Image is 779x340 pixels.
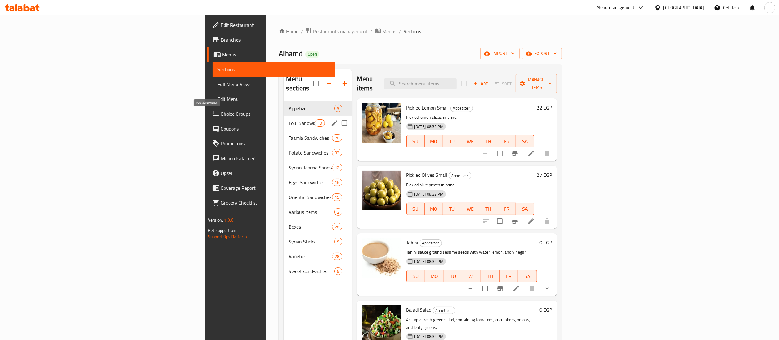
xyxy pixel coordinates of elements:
button: FR [497,203,516,215]
span: MO [427,137,440,146]
span: Select to update [493,215,506,228]
a: Menus [375,27,396,35]
button: MO [425,203,443,215]
span: 32 [332,150,342,156]
p: Pickled lemon slices in brine. [406,114,534,121]
div: Syrian Taamia Sandwiches [289,164,332,171]
div: items [334,238,342,245]
span: Upsell [221,169,330,177]
div: [GEOGRAPHIC_DATA] [663,4,704,11]
div: Boxes28 [284,219,352,234]
span: Syrian Sticks [289,238,335,245]
div: items [334,267,342,275]
span: MO [427,205,440,214]
span: Appetizer [451,105,473,112]
div: items [332,179,342,186]
a: Choice Groups [207,106,335,121]
h6: 27 EGP [537,171,552,179]
a: Restaurants management [306,27,368,35]
img: Tahini [362,238,401,278]
span: Edit Menu [217,95,330,103]
span: Branches [221,36,330,44]
span: Appetizer [420,239,442,247]
img: Pickled Lemon Small [362,103,401,143]
button: Add section [337,76,352,91]
span: Add [473,80,489,87]
span: Select section [458,77,471,90]
span: Appetizer [449,172,471,179]
button: FR [500,270,518,282]
svg: Show Choices [543,285,551,292]
button: import [480,48,520,59]
span: Grocery Checklist [221,199,330,206]
span: Menus [382,28,396,35]
button: sort-choices [464,281,479,296]
li: / [370,28,372,35]
a: Coupons [207,121,335,136]
span: 9 [335,239,342,245]
span: [DATE] 08:32 PM [412,124,446,130]
span: Menus [222,51,330,58]
span: Coupons [221,125,330,132]
span: 19 [315,120,324,126]
span: FR [500,205,513,214]
span: Taamia Sandwiches [289,134,332,142]
span: 15 [332,194,342,200]
button: TH [479,135,497,147]
a: Sections [213,62,335,77]
div: items [334,208,342,216]
span: TH [482,137,495,146]
span: Sections [404,28,421,35]
div: Menu-management [597,4,635,11]
div: items [332,164,342,171]
button: delete [540,214,554,229]
button: Branch-specific-item [508,146,522,161]
a: Edit menu item [527,150,535,157]
span: Boxes [289,223,332,230]
a: Support.OpsPlatform [208,233,247,241]
a: Promotions [207,136,335,151]
span: 28 [332,254,342,259]
span: WE [464,137,477,146]
span: FR [502,272,516,281]
span: SA [521,272,534,281]
span: Select to update [479,282,492,295]
button: edit [330,118,339,128]
span: Appetizer [433,307,455,314]
h6: 0 EGP [539,238,552,247]
span: Pickled Olives Small [406,170,448,180]
span: Select to update [493,147,506,160]
span: Select all sections [310,77,323,90]
span: Choice Groups [221,110,330,118]
span: SU [409,272,423,281]
span: 16 [332,180,342,185]
button: Add [471,79,491,89]
div: Sweet sandwiches5 [284,264,352,279]
span: import [485,50,515,57]
span: Sort sections [323,76,337,91]
span: TH [482,205,495,214]
button: Branch-specific-item [493,281,508,296]
div: items [332,223,342,230]
a: Edit Restaurant [207,18,335,32]
a: Branches [207,32,335,47]
span: Eggs Sandwiches [289,179,332,186]
span: TH [483,272,497,281]
button: SU [406,203,425,215]
span: export [527,50,557,57]
button: TH [479,203,497,215]
a: Edit menu item [513,285,520,292]
nav: Menu sections [284,98,352,281]
span: Tahini [406,238,418,247]
span: 1.0.0 [224,216,233,224]
img: Pickled Olives Small [362,171,401,210]
div: Varieties [289,253,332,260]
span: WE [464,205,477,214]
button: SA [518,270,537,282]
button: MO [425,270,444,282]
button: Branch-specific-item [508,214,522,229]
div: items [332,253,342,260]
button: MO [425,135,443,147]
button: export [522,48,562,59]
